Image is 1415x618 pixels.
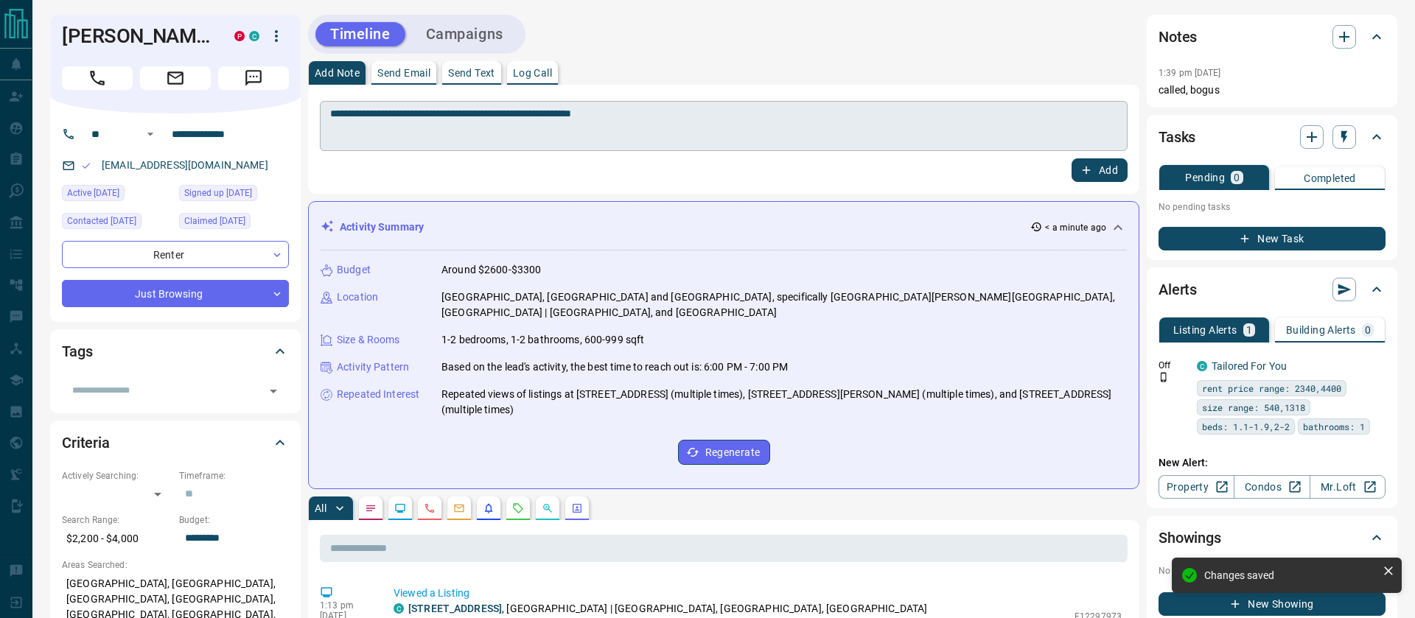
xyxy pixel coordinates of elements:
a: Condos [1234,475,1310,499]
div: Tue Mar 06 2018 [179,185,289,206]
p: Activity Summary [340,220,424,235]
svg: Opportunities [542,502,553,514]
p: Budget [337,262,371,278]
div: Renter [62,241,289,268]
p: 1:39 pm [DATE] [1159,68,1221,78]
span: Message [218,66,289,90]
p: Off [1159,359,1188,372]
div: condos.ca [394,603,404,614]
span: Claimed [DATE] [184,214,245,228]
button: Add [1072,158,1128,182]
h2: Notes [1159,25,1197,49]
h2: Alerts [1159,278,1197,301]
button: New Task [1159,227,1386,250]
p: Location [337,289,378,305]
p: 1 [1246,325,1252,335]
p: Repeated Interest [337,387,419,402]
p: Budget: [179,513,289,527]
button: Open [263,381,284,401]
p: Timeframe: [179,469,289,482]
button: Open [141,125,159,143]
p: Add Note [315,68,360,78]
h1: [PERSON_NAME] [62,24,212,48]
p: Repeated views of listings at [STREET_ADDRESS] (multiple times), [STREET_ADDRESS][PERSON_NAME] (m... [441,387,1127,418]
p: Completed [1304,173,1356,183]
a: [STREET_ADDRESS] [408,603,502,614]
div: Tue Sep 02 2025 [62,185,172,206]
div: Fri Jan 20 2023 [62,213,172,233]
a: [EMAIL_ADDRESS][DOMAIN_NAME] [102,159,268,171]
p: Around $2600-$3300 [441,262,541,278]
div: property.ca [234,31,245,41]
p: $2,200 - $4,000 [62,527,172,551]
svg: Notes [365,502,377,514]
button: Timeline [315,22,405,46]
div: Just Browsing [62,280,289,307]
button: Regenerate [678,440,770,465]
div: Criteria [62,425,289,460]
p: Areas Searched: [62,558,289,572]
h2: Tags [62,340,92,363]
p: Log Call [513,68,552,78]
span: Call [62,66,133,90]
svg: Requests [512,502,524,514]
span: Email [140,66,211,90]
div: Tags [62,334,289,369]
span: Contacted [DATE] [67,214,136,228]
div: Notes [1159,19,1386,55]
h2: Criteria [62,431,110,454]
div: Alerts [1159,272,1386,307]
p: All [315,503,326,513]
p: Building Alerts [1286,325,1356,335]
p: Viewed a Listing [394,586,1122,601]
svg: Emails [453,502,465,514]
div: Changes saved [1204,569,1377,581]
svg: Calls [424,502,436,514]
svg: Email Valid [81,161,91,171]
a: Mr.Loft [1310,475,1386,499]
span: size range: 540,1318 [1202,400,1305,415]
a: Property [1159,475,1234,499]
span: beds: 1.1-1.9,2-2 [1202,419,1290,434]
span: rent price range: 2340,4400 [1202,381,1341,396]
p: 0 [1365,325,1371,335]
p: Listing Alerts [1173,325,1237,335]
div: Thu Jan 19 2023 [179,213,289,233]
p: Pending [1185,172,1225,183]
span: bathrooms: 1 [1303,419,1365,434]
p: called, bogus [1159,82,1386,98]
div: Activity Summary< a minute ago [321,214,1127,241]
svg: Listing Alerts [483,502,495,514]
h2: Showings [1159,526,1221,549]
span: Signed up [DATE] [184,186,252,200]
div: condos.ca [1197,361,1207,371]
div: condos.ca [249,31,259,41]
p: No pending tasks [1159,196,1386,218]
p: New Alert: [1159,455,1386,471]
h2: Tasks [1159,125,1195,149]
p: Search Range: [62,513,172,527]
div: Tasks [1159,119,1386,155]
svg: Agent Actions [571,502,583,514]
p: Activity Pattern [337,359,409,375]
p: , [GEOGRAPHIC_DATA] | [GEOGRAPHIC_DATA], [GEOGRAPHIC_DATA], [GEOGRAPHIC_DATA] [408,601,927,617]
p: Send Text [448,68,495,78]
svg: Lead Browsing Activity [394,502,406,514]
div: Showings [1159,520,1386,555]
p: Actively Searching: [62,469,172,482]
p: Send Email [377,68,430,78]
p: 0 [1234,172,1240,183]
a: Tailored For You [1212,360,1287,372]
p: < a minute ago [1045,221,1106,234]
p: 1:13 pm [320,600,371,611]
svg: Push Notification Only [1159,372,1169,382]
button: Campaigns [411,22,518,46]
p: 1-2 bedrooms, 1-2 bathrooms, 600-999 sqft [441,332,644,348]
span: Active [DATE] [67,186,119,200]
button: New Showing [1159,592,1386,616]
p: Size & Rooms [337,332,400,348]
p: [GEOGRAPHIC_DATA], [GEOGRAPHIC_DATA] and [GEOGRAPHIC_DATA], specifically [GEOGRAPHIC_DATA][PERSON... [441,289,1127,320]
p: Based on the lead's activity, the best time to reach out is: 6:00 PM - 7:00 PM [441,359,788,375]
p: No showings booked [1159,564,1386,577]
